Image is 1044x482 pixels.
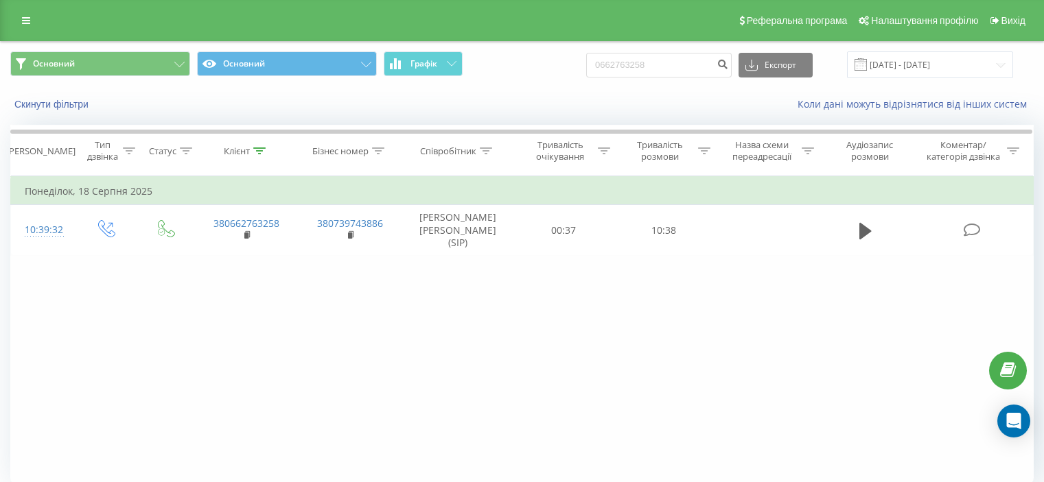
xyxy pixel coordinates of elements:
[224,145,250,157] div: Клієнт
[871,15,978,26] span: Налаштування профілю
[312,145,369,157] div: Бізнес номер
[739,53,813,77] button: Експорт
[317,217,383,230] a: 380739743886
[149,145,176,157] div: Статус
[6,145,76,157] div: [PERSON_NAME]
[614,205,713,256] td: 10:38
[33,58,75,69] span: Основний
[402,205,514,256] td: [PERSON_NAME] [PERSON_NAME] (SIP)
[11,178,1034,205] td: Понеділок, 18 Серпня 2025
[586,53,732,77] input: Пошук за номером
[830,139,910,162] div: Аудіозапис розмови
[410,59,437,69] span: Графік
[86,139,119,162] div: Тип дзвінка
[626,139,695,162] div: Тривалість розмови
[726,139,798,162] div: Назва схеми переадресації
[197,51,377,76] button: Основний
[1001,15,1025,26] span: Вихід
[213,217,279,230] a: 380662763258
[384,51,463,76] button: Графік
[10,98,95,110] button: Скинути фільтри
[997,405,1030,437] div: Open Intercom Messenger
[420,145,476,157] div: Співробітник
[526,139,595,162] div: Тривалість очікування
[10,51,190,76] button: Основний
[923,139,1004,162] div: Коментар/категорія дзвінка
[798,97,1034,110] a: Коли дані можуть відрізнятися вiд інших систем
[25,217,61,243] div: 10:39:32
[747,15,848,26] span: Реферальна програма
[514,205,614,256] td: 00:37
